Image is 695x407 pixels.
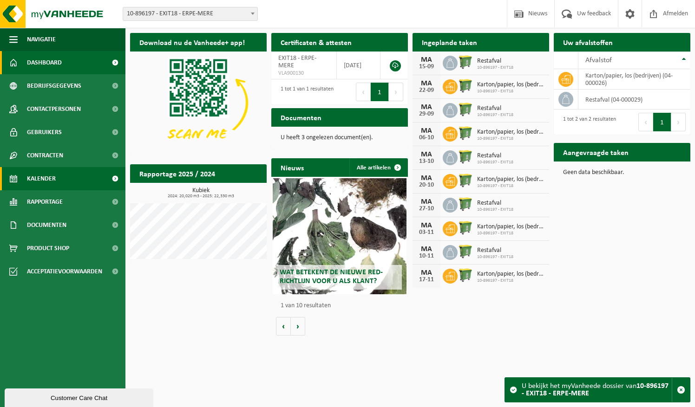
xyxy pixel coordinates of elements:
div: MA [417,198,436,206]
button: Vorige [276,317,291,336]
span: 10-896197 - EXIT18 [477,207,513,213]
span: 10-896197 - EXIT18 [477,231,544,236]
span: 10-896197 - EXIT18 [477,89,544,94]
h2: Certificaten & attesten [271,33,361,51]
div: MA [417,222,436,229]
span: 10-896197 - EXIT18 [477,65,513,71]
h2: Nieuws [271,158,313,176]
span: Kalender [27,167,56,190]
h2: Rapportage 2025 / 2024 [130,164,224,182]
div: 1 tot 1 van 1 resultaten [276,82,334,102]
iframe: chat widget [5,387,155,407]
button: 1 [653,113,671,131]
img: WB-0770-HPE-GN-50 [458,78,473,94]
h2: Uw afvalstoffen [554,33,622,51]
button: 1 [371,83,389,101]
p: 1 van 10 resultaten [281,303,403,309]
div: 22-09 [417,87,436,94]
span: 10-896197 - EXIT18 [477,278,544,284]
a: Alle artikelen [349,158,407,177]
span: Restafval [477,200,513,207]
span: Gebruikers [27,121,62,144]
button: Next [389,83,403,101]
td: [DATE] [337,52,380,79]
span: Dashboard [27,51,62,74]
span: 10-896197 - EXIT18 [477,136,544,142]
span: Rapportage [27,190,63,213]
span: Restafval [477,247,513,254]
img: WB-0770-HPE-GN-50 [458,244,473,259]
span: Bedrijfsgegevens [27,74,81,97]
button: Previous [356,83,371,101]
div: MA [417,174,436,182]
img: WB-0770-HPE-GN-50 [458,267,473,283]
div: MA [417,80,436,87]
span: EXIT18 - ERPE-MERE [278,55,316,69]
img: WB-0770-HPE-GN-50 [458,102,473,117]
h2: Documenten [271,108,331,126]
button: Next [671,113,686,131]
span: 10-896197 - EXIT18 [477,254,513,260]
img: WB-0770-HPE-GN-50 [458,54,473,70]
button: Volgende [291,317,305,336]
div: 29-09 [417,111,436,117]
p: U heeft 3 ongelezen document(en). [281,135,399,141]
div: 20-10 [417,182,436,188]
span: Restafval [477,105,513,112]
div: 1 tot 2 van 2 resultaten [558,112,616,132]
img: WB-0770-HPE-GN-50 [458,149,473,165]
span: Restafval [477,58,513,65]
div: 17-11 [417,277,436,283]
h2: Aangevraagde taken [554,143,638,161]
div: MA [417,103,436,111]
span: 2024: 20,020 m3 - 2025: 22,330 m3 [135,194,267,199]
div: 27-10 [417,206,436,212]
h2: Ingeplande taken [413,33,486,51]
td: karton/papier, los (bedrijven) (04-000026) [578,69,690,90]
span: VLA900130 [278,70,329,77]
h3: Kubiek [135,187,267,199]
div: MA [417,56,436,64]
div: MA [417,245,436,253]
span: Wat betekent de nieuwe RED-richtlijn voor u als klant? [280,269,383,285]
span: Contactpersonen [27,97,81,121]
button: Previous [638,113,653,131]
div: MA [417,269,436,277]
span: 10-896197 - EXIT18 [477,160,513,165]
span: Karton/papier, los (bedrijven) [477,129,544,136]
img: WB-0770-HPE-GN-50 [458,220,473,236]
div: U bekijkt het myVanheede dossier van [522,378,672,402]
span: Navigatie [27,28,56,51]
a: Bekijk rapportage [197,182,266,201]
td: restafval (04-000029) [578,90,690,110]
a: Wat betekent de nieuwe RED-richtlijn voor u als klant? [273,178,407,294]
span: Contracten [27,144,63,167]
span: 10-896197 - EXIT18 [477,183,544,189]
div: MA [417,127,436,135]
span: Karton/papier, los (bedrijven) [477,223,544,231]
span: Product Shop [27,237,69,260]
img: WB-0770-HPE-GN-50 [458,173,473,188]
span: Acceptatievoorwaarden [27,260,102,283]
p: Geen data beschikbaar. [563,169,681,176]
span: Afvalstof [585,57,612,64]
h2: Download nu de Vanheede+ app! [130,33,254,51]
span: Karton/papier, los (bedrijven) [477,271,544,278]
span: 10-896197 - EXIT18 - ERPE-MERE [123,7,258,21]
div: 10-11 [417,253,436,259]
div: 15-09 [417,64,436,70]
div: MA [417,151,436,158]
img: Download de VHEPlus App [130,52,267,154]
span: Documenten [27,213,66,237]
span: Karton/papier, los (bedrijven) [477,176,544,183]
span: Restafval [477,152,513,160]
div: 06-10 [417,135,436,141]
img: WB-0770-HPE-GN-50 [458,125,473,141]
span: 10-896197 - EXIT18 - ERPE-MERE [123,7,257,20]
img: WB-0770-HPE-GN-50 [458,196,473,212]
strong: 10-896197 - EXIT18 - ERPE-MERE [522,382,669,397]
span: Karton/papier, los (bedrijven) [477,81,544,89]
div: 13-10 [417,158,436,165]
span: 10-896197 - EXIT18 [477,112,513,118]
